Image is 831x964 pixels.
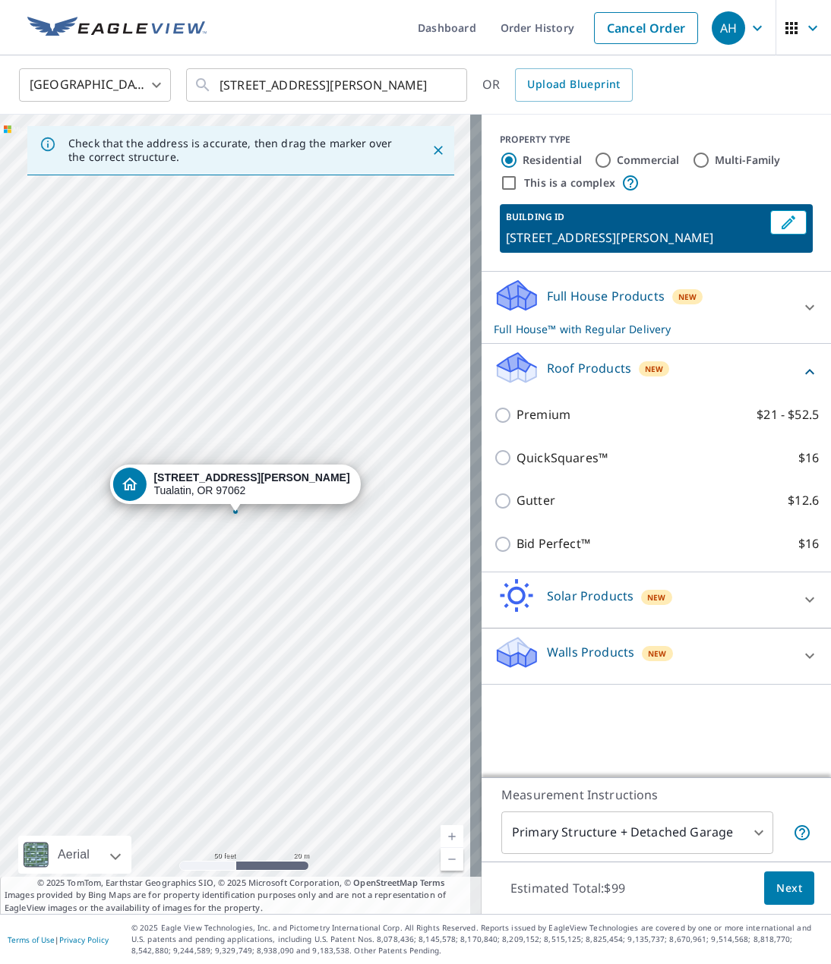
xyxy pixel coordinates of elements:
p: Full House™ with Regular Delivery [494,321,792,337]
p: [STREET_ADDRESS][PERSON_NAME] [506,228,764,247]
button: Close [428,140,448,160]
p: Estimated Total: $99 [498,871,637,905]
p: © 2025 Eagle View Technologies, Inc. and Pictometry International Corp. All Rights Reserved. Repo... [131,922,823,956]
span: New [647,591,666,603]
div: [GEOGRAPHIC_DATA] [19,64,171,106]
a: OpenStreetMap [353,877,417,888]
a: Privacy Policy [59,934,109,945]
p: QuickSquares™ [517,449,608,468]
img: EV Logo [27,17,207,39]
p: | [8,935,109,944]
p: Measurement Instructions [501,786,811,804]
a: Terms [420,877,445,888]
div: OR [482,68,633,102]
label: Residential [523,153,582,168]
label: Multi-Family [715,153,781,168]
span: Your report will include the primary structure and a detached garage if one exists. [793,824,811,842]
label: Commercial [617,153,680,168]
div: Roof ProductsNew [494,350,819,393]
span: Next [776,879,802,898]
p: Walls Products [547,643,634,661]
span: New [678,291,697,303]
label: This is a complex [524,175,615,191]
a: Current Level 19, Zoom In [441,825,463,848]
p: Gutter [517,491,555,510]
div: Primary Structure + Detached Garage [501,811,773,854]
div: AH [712,11,745,45]
p: Solar Products [547,587,634,605]
div: Aerial [53,836,94,874]
div: PROPERTY TYPE [500,133,813,146]
span: New [645,363,664,375]
p: Roof Products [547,359,631,377]
p: $16 [798,534,819,553]
div: Walls ProductsNew [494,635,819,678]
p: Full House Products [547,287,665,305]
div: Aerial [18,836,131,874]
div: Full House ProductsNewFull House™ with Regular Delivery [494,278,819,337]
p: $12.6 [788,491,819,510]
a: Cancel Order [594,12,698,44]
input: Search by address or latitude-longitude [220,64,436,106]
a: Current Level 19, Zoom Out [441,848,463,871]
p: BUILDING ID [506,210,564,223]
span: New [648,647,667,660]
a: Terms of Use [8,934,55,945]
span: Upload Blueprint [527,75,620,94]
p: Premium [517,405,570,424]
div: Solar ProductsNew [494,578,819,622]
span: © 2025 TomTom, Earthstar Geographics SIO, © 2025 Microsoft Corporation, © [37,877,445,890]
a: Upload Blueprint [515,68,632,102]
p: Bid Perfect™ [517,534,590,553]
p: $21 - $52.5 [757,405,819,424]
p: $16 [798,449,819,468]
button: Next [764,871,814,906]
button: Edit building 1 [770,210,807,235]
p: Check that the address is accurate, then drag the marker over the correct structure. [68,137,404,164]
